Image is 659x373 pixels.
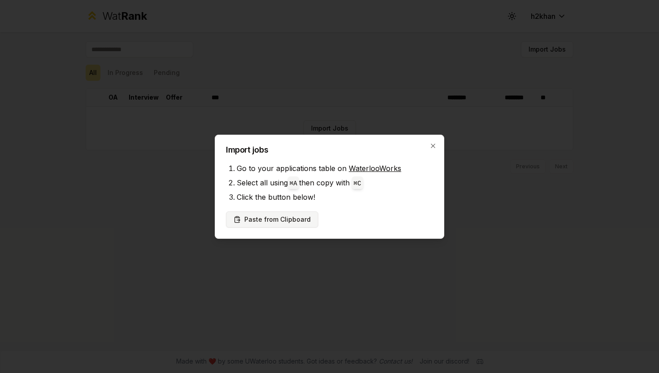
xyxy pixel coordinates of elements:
[237,161,433,176] li: Go to your applications table on
[226,146,433,154] h2: Import jobs
[354,180,361,187] code: ⌘ C
[290,180,297,187] code: ⌘ A
[237,190,433,204] li: Click the button below!
[226,211,318,228] button: Paste from Clipboard
[349,164,401,173] a: WaterlooWorks
[237,176,433,190] li: Select all using then copy with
